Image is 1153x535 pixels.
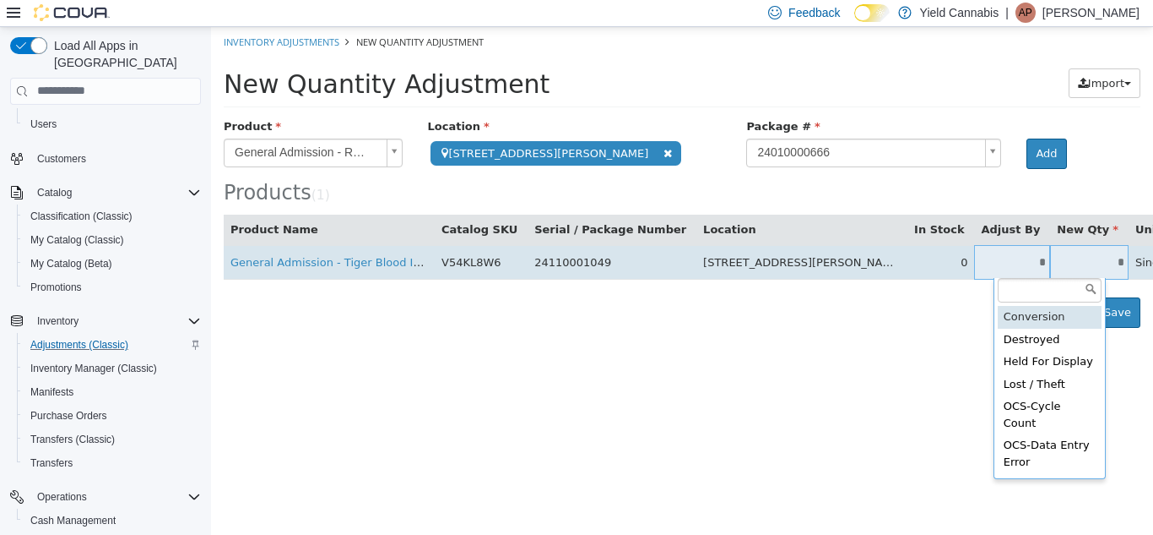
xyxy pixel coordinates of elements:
[24,335,135,355] a: Adjustments (Classic)
[30,183,201,203] span: Catalog
[30,514,116,527] span: Cash Management
[17,333,208,357] button: Adjustments (Classic)
[17,205,208,228] button: Classification (Classic)
[30,487,201,507] span: Operations
[24,114,201,134] span: Users
[24,277,201,298] span: Promotions
[24,230,131,250] a: My Catalog (Classic)
[17,509,208,532] button: Cash Management
[787,368,890,407] div: OCS-Cycle Count
[17,276,208,299] button: Promotions
[24,254,201,274] span: My Catalog (Beta)
[1042,3,1139,23] p: [PERSON_NAME]
[37,490,87,504] span: Operations
[24,277,89,298] a: Promotions
[788,4,840,21] span: Feedback
[24,358,201,379] span: Inventory Manager (Classic)
[34,4,110,21] img: Cova
[30,311,85,331] button: Inventory
[17,357,208,380] button: Inventory Manager (Classic)
[24,453,201,473] span: Transfers
[787,279,890,302] div: Conversion
[787,407,890,446] div: OCS-Data Entry Error
[854,4,890,22] input: Dark Mode
[17,428,208,451] button: Transfers (Classic)
[17,380,208,404] button: Manifests
[30,183,78,203] button: Catalog
[24,382,201,402] span: Manifests
[3,181,208,205] button: Catalog
[24,429,122,450] a: Transfers (Classic)
[24,382,80,402] a: Manifests
[17,451,208,475] button: Transfers
[30,149,93,169] a: Customers
[787,446,890,485] div: OCS-Internal Audit
[3,146,208,171] button: Customers
[17,404,208,428] button: Purchase Orders
[30,362,157,375] span: Inventory Manager (Classic)
[24,114,63,134] a: Users
[920,3,999,23] p: Yield Cannabis
[30,487,94,507] button: Operations
[30,409,107,423] span: Purchase Orders
[1005,3,1009,23] p: |
[30,117,57,131] span: Users
[37,186,72,199] span: Catalog
[787,347,890,369] div: Lost / Theft
[37,314,78,328] span: Inventory
[3,485,208,509] button: Operations
[787,302,890,325] div: Destroyed
[1019,3,1032,23] span: AP
[24,510,122,531] a: Cash Management
[30,311,201,331] span: Inventory
[30,433,115,446] span: Transfers (Classic)
[30,281,82,294] span: Promotions
[17,252,208,276] button: My Catalog (Beta)
[17,228,208,252] button: My Catalog (Classic)
[30,148,201,169] span: Customers
[24,230,201,250] span: My Catalog (Classic)
[24,206,201,227] span: Classification (Classic)
[30,338,128,352] span: Adjustments (Classic)
[24,335,201,355] span: Adjustments (Classic)
[787,324,890,347] div: Held For Display
[1015,3,1036,23] div: Alex Pak
[24,406,114,426] a: Purchase Orders
[24,510,201,531] span: Cash Management
[24,358,164,379] a: Inventory Manager (Classic)
[30,456,73,470] span: Transfers
[37,152,86,166] span: Customers
[24,453,79,473] a: Transfers
[3,309,208,333] button: Inventory
[24,406,201,426] span: Purchase Orders
[30,385,73,399] span: Manifests
[24,206,139,227] a: Classification (Classic)
[24,254,119,274] a: My Catalog (Beta)
[30,210,133,223] span: Classification (Classic)
[17,112,208,136] button: Users
[47,37,201,71] span: Load All Apps in [GEOGRAPHIC_DATA]
[30,257,112,270] span: My Catalog (Beta)
[30,233,124,247] span: My Catalog (Classic)
[24,429,201,450] span: Transfers (Classic)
